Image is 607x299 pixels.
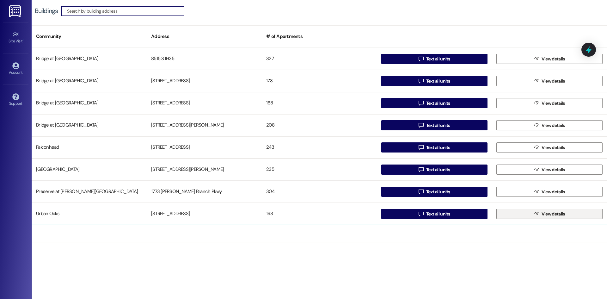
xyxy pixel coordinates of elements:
[32,75,147,87] div: Bridge at [GEOGRAPHIC_DATA]
[426,144,450,151] span: Text all units
[381,187,487,197] button: Text all units
[534,211,539,216] i: 
[542,144,565,151] span: View details
[35,8,58,14] div: Buildings
[3,60,28,78] a: Account
[147,29,262,44] div: Address
[262,208,377,220] div: 193
[542,166,565,173] span: View details
[32,141,147,154] div: Falconhead
[67,7,184,16] input: Search by building address
[262,119,377,132] div: 208
[262,97,377,109] div: 168
[147,208,262,220] div: [STREET_ADDRESS]
[542,211,565,217] span: View details
[381,165,487,175] button: Text all units
[542,100,565,107] span: View details
[496,76,603,86] button: View details
[32,119,147,132] div: Bridge at [GEOGRAPHIC_DATA]
[262,53,377,65] div: 327
[534,101,539,106] i: 
[381,142,487,153] button: Text all units
[147,119,262,132] div: [STREET_ADDRESS][PERSON_NAME]
[426,78,450,84] span: Text all units
[534,56,539,61] i: 
[381,209,487,219] button: Text all units
[32,29,147,44] div: Community
[32,97,147,109] div: Bridge at [GEOGRAPHIC_DATA]
[419,56,423,61] i: 
[32,185,147,198] div: Preserve at [PERSON_NAME][GEOGRAPHIC_DATA]
[262,141,377,154] div: 243
[496,54,603,64] button: View details
[9,5,22,17] img: ResiDesk Logo
[23,38,24,42] span: •
[496,165,603,175] button: View details
[381,120,487,130] button: Text all units
[147,163,262,176] div: [STREET_ADDRESS][PERSON_NAME]
[426,189,450,195] span: Text all units
[426,166,450,173] span: Text all units
[3,91,28,109] a: Support
[419,101,423,106] i: 
[147,185,262,198] div: 1773 [PERSON_NAME] Branch Pkwy
[419,211,423,216] i: 
[381,76,487,86] button: Text all units
[542,122,565,129] span: View details
[426,56,450,62] span: Text all units
[496,187,603,197] button: View details
[419,189,423,194] i: 
[426,211,450,217] span: Text all units
[32,208,147,220] div: Urban Oaks
[534,189,539,194] i: 
[419,78,423,84] i: 
[3,29,28,46] a: Site Visit •
[147,97,262,109] div: [STREET_ADDRESS]
[419,123,423,128] i: 
[32,53,147,65] div: Bridge at [GEOGRAPHIC_DATA]
[426,100,450,107] span: Text all units
[32,163,147,176] div: [GEOGRAPHIC_DATA]
[262,29,377,44] div: # of Apartments
[496,98,603,108] button: View details
[542,78,565,84] span: View details
[147,75,262,87] div: [STREET_ADDRESS]
[534,167,539,172] i: 
[419,145,423,150] i: 
[381,98,487,108] button: Text all units
[262,75,377,87] div: 173
[496,142,603,153] button: View details
[262,185,377,198] div: 304
[542,189,565,195] span: View details
[542,56,565,62] span: View details
[262,163,377,176] div: 235
[419,167,423,172] i: 
[534,123,539,128] i: 
[147,141,262,154] div: [STREET_ADDRESS]
[496,209,603,219] button: View details
[496,120,603,130] button: View details
[534,78,539,84] i: 
[147,53,262,65] div: 8515 S IH35
[381,54,487,64] button: Text all units
[426,122,450,129] span: Text all units
[534,145,539,150] i: 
